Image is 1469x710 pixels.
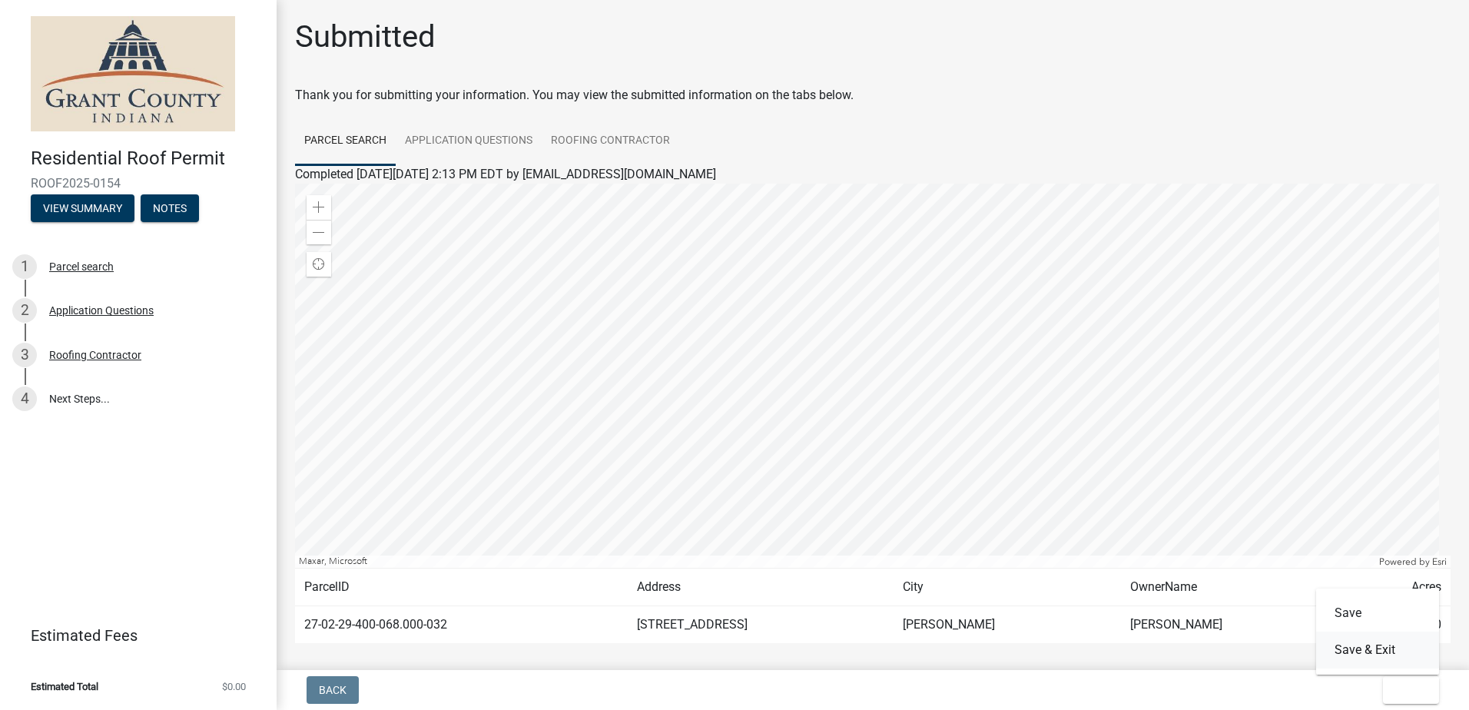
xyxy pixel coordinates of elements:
span: Back [319,684,347,696]
button: Back [307,676,359,704]
div: Parcel search [49,261,114,272]
span: ROOF2025-0154 [31,176,246,191]
div: 3 [12,343,37,367]
td: Acres [1349,569,1451,606]
a: Application Questions [396,117,542,166]
a: Esri [1432,556,1447,567]
div: 2 [12,298,37,323]
td: City [894,569,1122,606]
span: Exit [1395,684,1418,696]
h4: Residential Roof Permit [31,148,264,170]
td: Address [628,569,894,606]
div: Exit [1316,589,1439,675]
td: [PERSON_NAME] [1121,606,1349,644]
button: Save [1316,595,1439,632]
td: 27-02-29-400-068.000-032 [295,606,628,644]
div: Zoom in [307,195,331,220]
button: View Summary [31,194,134,222]
div: Powered by [1375,556,1451,568]
span: $0.00 [222,682,246,692]
span: Estimated Total [31,682,98,692]
td: OwnerName [1121,569,1349,606]
div: Roofing Contractor [49,350,141,360]
button: Exit [1383,676,1439,704]
h1: Submitted [295,18,436,55]
td: [STREET_ADDRESS] [628,606,894,644]
div: 1 [12,254,37,279]
div: Thank you for submitting your information. You may view the submitted information on the tabs below. [295,86,1451,105]
td: [PERSON_NAME] [894,606,1122,644]
div: Zoom out [307,220,331,244]
div: Application Questions [49,305,154,316]
wm-modal-confirm: Summary [31,203,134,215]
span: Completed [DATE][DATE] 2:13 PM EDT by [EMAIL_ADDRESS][DOMAIN_NAME] [295,167,716,181]
div: Maxar, Microsoft [295,556,1375,568]
img: Grant County, Indiana [31,16,235,131]
div: 4 [12,387,37,411]
wm-modal-confirm: Notes [141,203,199,215]
a: Parcel search [295,117,396,166]
a: Roofing Contractor [542,117,679,166]
div: Find my location [307,252,331,277]
button: Notes [141,194,199,222]
button: Save & Exit [1316,632,1439,669]
td: ParcelID [295,569,628,606]
a: Estimated Fees [12,620,252,651]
